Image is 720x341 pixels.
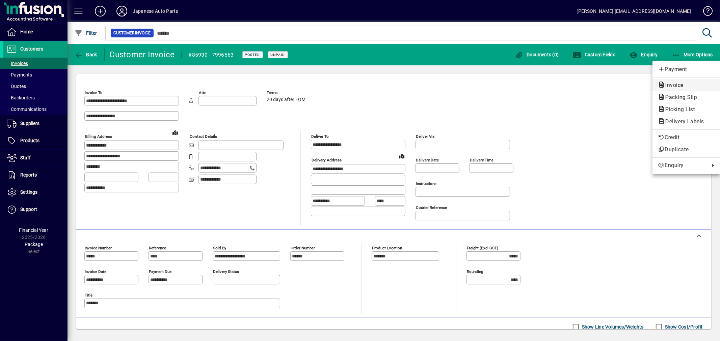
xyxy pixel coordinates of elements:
[658,94,700,100] span: Packing Slip
[658,82,687,88] span: Invoice
[658,161,706,169] span: Enquiry
[658,106,698,113] span: Picking List
[658,65,715,73] span: Payment
[658,146,715,154] span: Duplicate
[658,118,708,125] span: Delivery Labels
[652,63,720,75] button: Add customer payment
[658,133,715,142] span: Credit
